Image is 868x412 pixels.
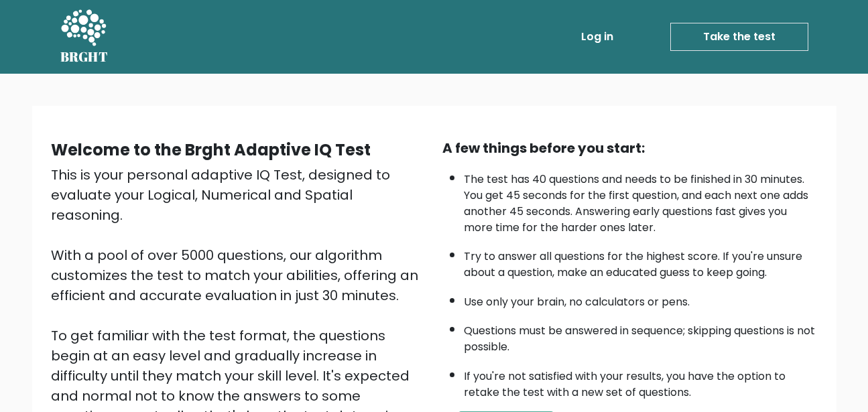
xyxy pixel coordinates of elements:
[442,138,818,158] div: A few things before you start:
[464,242,818,281] li: Try to answer all questions for the highest score. If you're unsure about a question, make an edu...
[576,23,619,50] a: Log in
[60,49,109,65] h5: BRGHT
[464,287,818,310] li: Use only your brain, no calculators or pens.
[60,5,109,68] a: BRGHT
[464,165,818,236] li: The test has 40 questions and needs to be finished in 30 minutes. You get 45 seconds for the firs...
[51,139,371,161] b: Welcome to the Brght Adaptive IQ Test
[464,316,818,355] li: Questions must be answered in sequence; skipping questions is not possible.
[670,23,808,51] a: Take the test
[464,362,818,401] li: If you're not satisfied with your results, you have the option to retake the test with a new set ...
